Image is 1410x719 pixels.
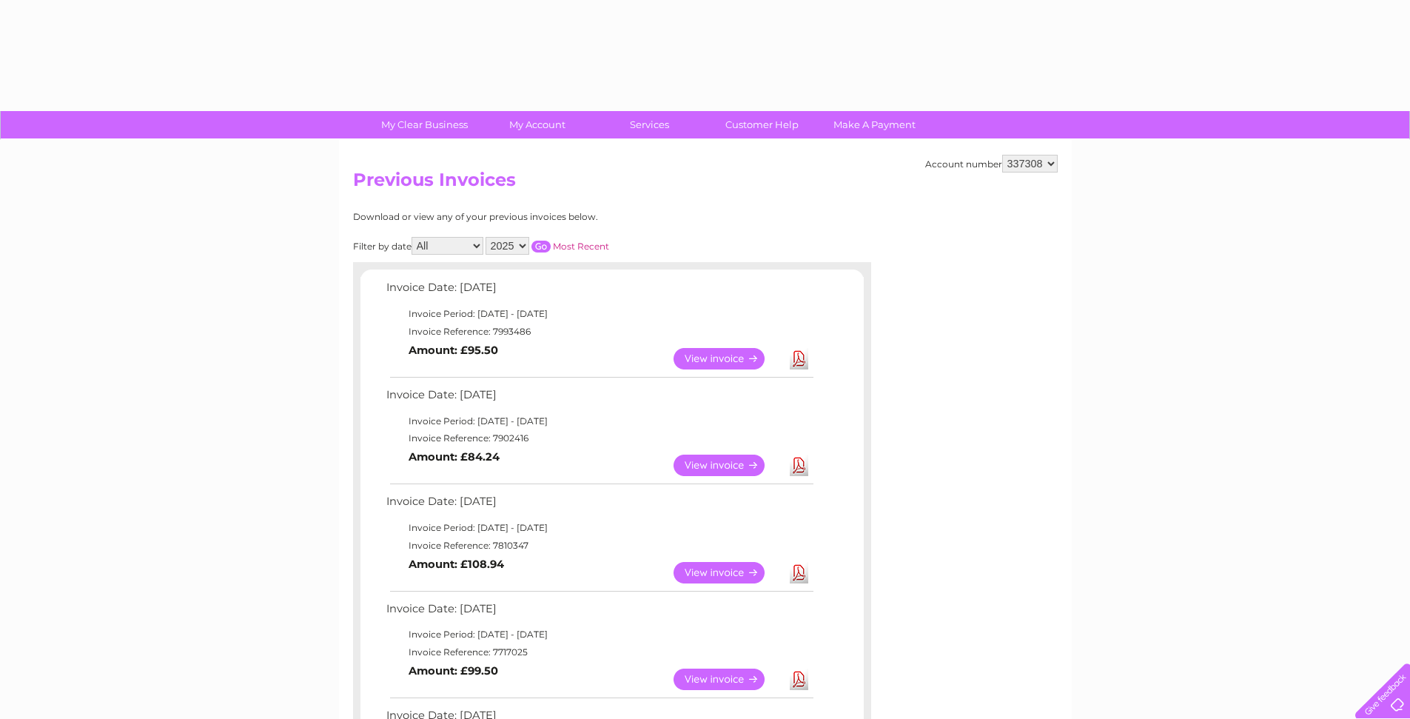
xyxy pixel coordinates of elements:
[674,348,782,369] a: View
[383,537,816,555] td: Invoice Reference: 7810347
[383,643,816,661] td: Invoice Reference: 7717025
[383,385,816,412] td: Invoice Date: [DATE]
[925,155,1058,173] div: Account number
[409,344,498,357] b: Amount: £95.50
[588,111,711,138] a: Services
[383,412,816,430] td: Invoice Period: [DATE] - [DATE]
[553,241,609,252] a: Most Recent
[383,278,816,305] td: Invoice Date: [DATE]
[383,429,816,447] td: Invoice Reference: 7902416
[383,323,816,341] td: Invoice Reference: 7993486
[383,519,816,537] td: Invoice Period: [DATE] - [DATE]
[383,305,816,323] td: Invoice Period: [DATE] - [DATE]
[674,455,782,476] a: View
[353,170,1058,198] h2: Previous Invoices
[353,212,742,222] div: Download or view any of your previous invoices below.
[790,348,808,369] a: Download
[790,669,808,690] a: Download
[409,558,504,571] b: Amount: £108.94
[701,111,823,138] a: Customer Help
[383,599,816,626] td: Invoice Date: [DATE]
[363,111,486,138] a: My Clear Business
[409,450,500,464] b: Amount: £84.24
[674,562,782,583] a: View
[674,669,782,690] a: View
[790,455,808,476] a: Download
[476,111,598,138] a: My Account
[790,562,808,583] a: Download
[383,626,816,643] td: Invoice Period: [DATE] - [DATE]
[383,492,816,519] td: Invoice Date: [DATE]
[813,111,936,138] a: Make A Payment
[353,237,742,255] div: Filter by date
[409,664,498,678] b: Amount: £99.50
